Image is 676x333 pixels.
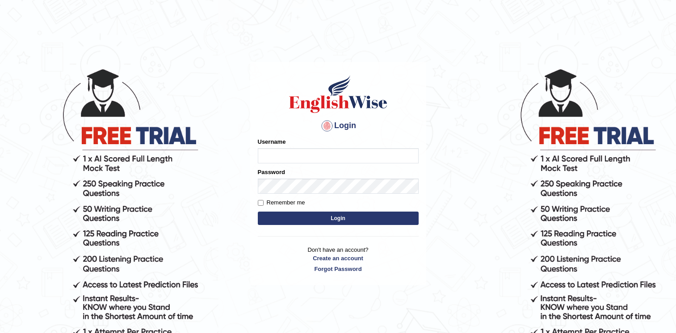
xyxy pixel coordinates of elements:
[258,265,419,273] a: Forgot Password
[287,74,389,114] img: Logo of English Wise sign in for intelligent practice with AI
[258,119,419,133] h4: Login
[258,246,419,273] p: Don't have an account?
[258,198,305,207] label: Remember me
[258,168,285,176] label: Password
[258,212,419,225] button: Login
[258,254,419,262] a: Create an account
[258,200,264,206] input: Remember me
[258,137,286,146] label: Username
